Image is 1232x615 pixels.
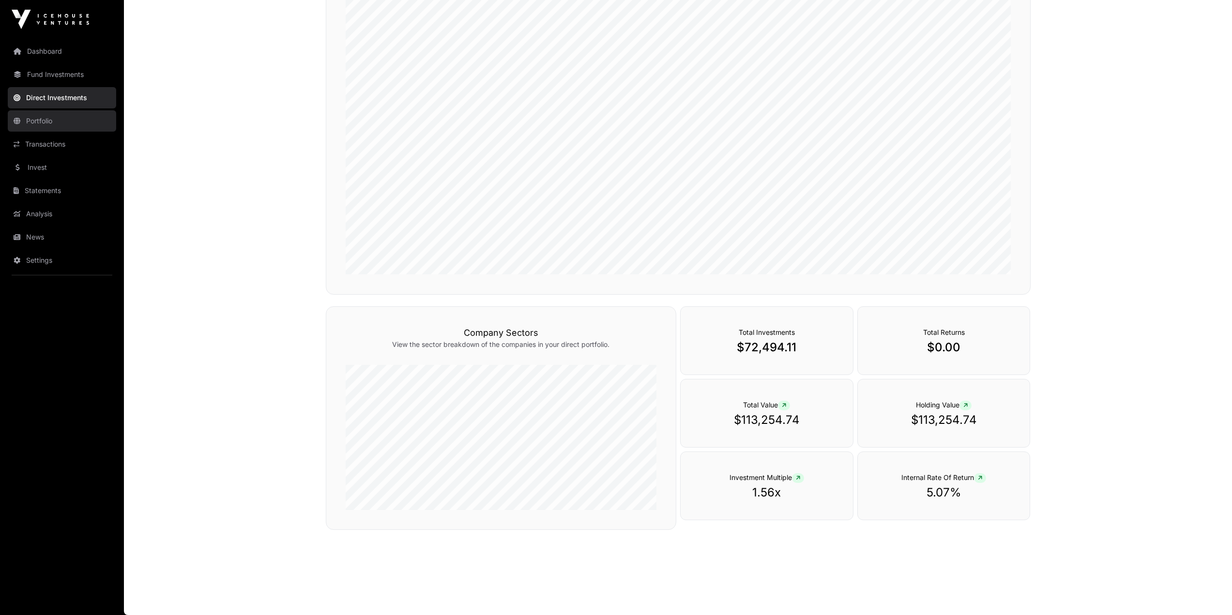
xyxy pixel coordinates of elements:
[877,485,1011,500] p: 5.07%
[877,412,1011,428] p: $113,254.74
[8,64,116,85] a: Fund Investments
[730,473,804,481] span: Investment Multiple
[700,412,834,428] p: $113,254.74
[923,328,965,336] span: Total Returns
[8,157,116,178] a: Invest
[8,203,116,225] a: Analysis
[700,340,834,355] p: $72,494.11
[8,41,116,62] a: Dashboard
[916,401,972,409] span: Holding Value
[8,110,116,132] a: Portfolio
[8,134,116,155] a: Transactions
[8,180,116,201] a: Statements
[901,473,986,481] span: Internal Rate Of Return
[700,485,834,500] p: 1.56x
[877,340,1011,355] p: $0.00
[743,401,790,409] span: Total Value
[346,340,656,349] p: View the sector breakdown of the companies in your direct portfolio.
[8,87,116,108] a: Direct Investments
[8,226,116,248] a: News
[346,326,656,340] h3: Company Sectors
[739,328,795,336] span: Total Investments
[12,10,89,29] img: Icehouse Ventures Logo
[8,250,116,271] a: Settings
